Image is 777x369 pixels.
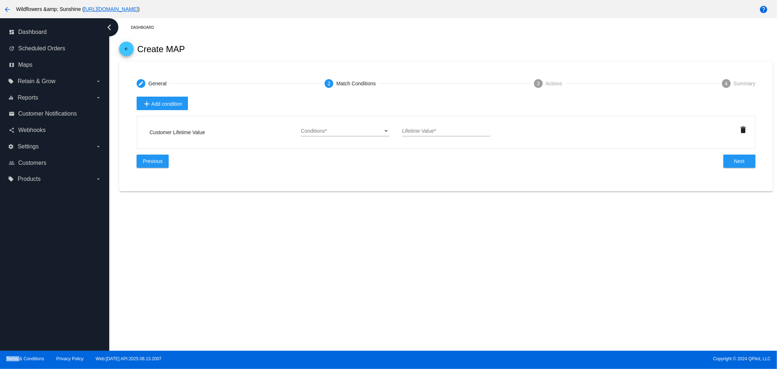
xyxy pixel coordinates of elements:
i: email [9,111,15,117]
a: [URL][DOMAIN_NAME] [84,6,138,12]
mat-icon: delete [739,125,748,134]
span: Customer Lifetime Value [150,129,205,135]
button: Add condition [137,97,188,110]
i: map [9,62,15,68]
i: people_outline [9,160,15,166]
mat-select: Conditions [301,128,389,134]
a: Dashboard [131,22,160,33]
div: Match Conditions [336,81,376,86]
i: local_offer [8,78,14,84]
span: Conditions [301,128,325,134]
span: Wildflowers &amp; Sunshine ( ) [16,6,140,12]
a: Terms & Conditions [6,356,44,361]
div: Actions [546,81,564,86]
button: Next [723,155,756,168]
i: update [9,46,15,51]
a: Privacy Policy [56,356,84,361]
span: Customer Notifications [18,110,77,117]
i: local_offer [8,176,14,182]
i: arrow_drop_down [95,78,101,84]
a: email Customer Notifications [9,108,101,120]
mat-icon: help [759,5,768,14]
span: Customers [18,160,46,166]
span: Scheduled Orders [18,45,65,52]
i: share [9,127,15,133]
a: people_outline Customers [9,157,101,169]
span: Reports [17,94,38,101]
i: equalizer [8,95,14,101]
span: 2 [328,81,331,86]
span: Add condition [142,100,182,108]
mat-icon: arrow_back [122,46,131,55]
span: Dashboard [18,29,47,35]
span: Webhooks [18,127,46,133]
i: arrow_drop_down [95,144,101,149]
span: Previous [143,158,162,164]
span: Products [17,176,40,182]
a: map Maps [9,59,101,71]
span: Retain & Grow [17,78,55,85]
button: Previous [137,155,169,168]
i: settings [8,144,14,149]
a: update Scheduled Orders [9,43,101,54]
span: 4 [725,81,728,86]
mat-icon: create [138,81,144,86]
a: Web:[DATE] API:2025.08.13.2007 [96,356,162,361]
a: share Webhooks [9,124,101,136]
mat-icon: add [142,100,151,108]
span: Copyright © 2024 QPilot, LLC [395,356,771,361]
i: arrow_drop_down [95,95,101,101]
span: 3 [537,81,540,86]
div: General [148,81,166,86]
span: Maps [18,62,32,68]
h2: Create MAP [137,44,185,54]
span: Next [734,158,745,164]
i: chevron_left [103,22,115,33]
input: Lifetime Value [402,128,491,134]
mat-icon: arrow_back [3,5,12,14]
i: arrow_drop_down [95,176,101,182]
a: dashboard Dashboard [9,26,101,38]
i: dashboard [9,29,15,35]
span: Settings [17,143,39,150]
div: Summary [734,81,756,86]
